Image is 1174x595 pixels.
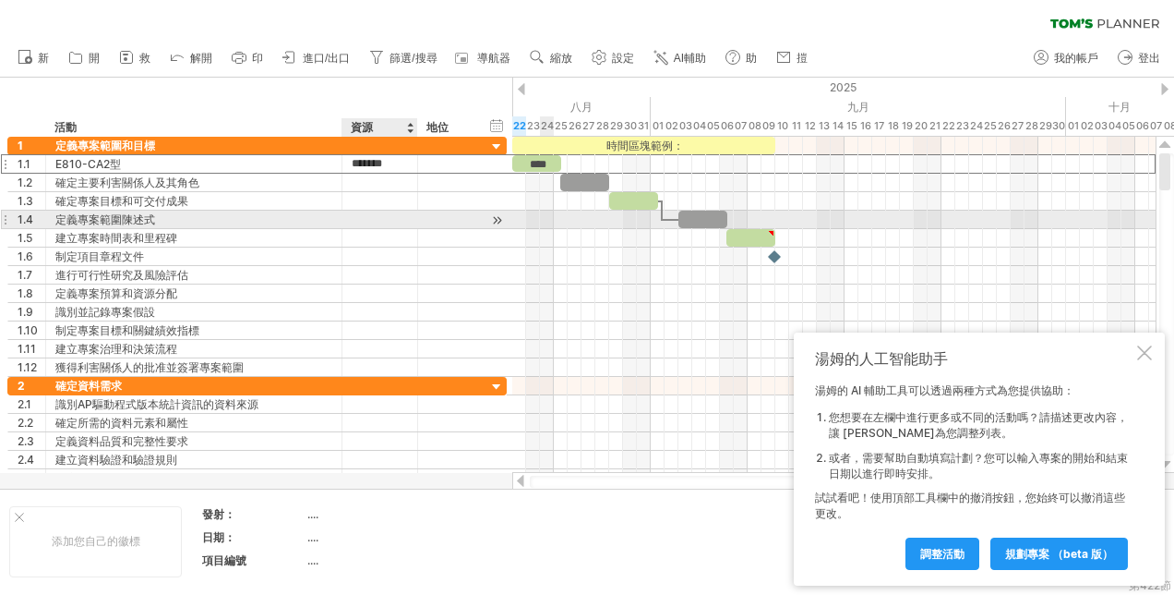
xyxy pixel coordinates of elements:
div: 獲得利害關係人的批准並簽署專案範圍 [55,358,332,376]
div: 1.8 [18,285,45,302]
div: Thursday, 28 August 2025 [595,116,609,136]
div: 1.6 [18,248,45,265]
div: 確定資料儲存和擷取需求 [55,469,332,487]
div: Wednesday, 17 September 2025 [872,116,886,136]
div: 進行可行性研究及風險評估 [55,266,332,284]
div: Saturday, 13 September 2025 [817,116,831,136]
a: 篩選/搜尋 [365,46,442,70]
div: Saturday, 30 August 2025 [623,116,637,136]
span: 解開 [190,52,212,65]
div: 1.2 [18,174,45,191]
div: Thursday, 4 September 2025 [692,116,706,136]
div: Thursday, 18 September 2025 [886,116,900,136]
span: 開 [89,52,100,65]
div: 1.12 [18,358,45,376]
li: 或者，需要幫助自動填寫計劃？您可以輸入專案的開始和結束日期以進行即時安排。 [829,451,1133,482]
a: 登出 [1113,46,1166,70]
div: Monday, 22 September 2025 [941,116,955,136]
div: 建立專案治理和決策流程 [55,340,332,358]
a: 助 [721,46,762,70]
div: 湯姆的人工智能助手 [815,349,1133,370]
a: 規劃專案 （Beta 版） [990,538,1128,570]
span: 印 [252,52,263,65]
div: 制定專案目標和關鍵績效指標 [55,322,332,339]
div: 時間區塊範例： [512,137,775,154]
a: 印 [227,46,269,70]
div: Monday, 1 September 2025 [651,116,665,136]
font: 試試看吧！使用頂部工具欄中的撤消按鈕，您始終可以撤消這些更改。 [815,491,1125,520]
span: 登出 [1138,52,1160,65]
div: 定義資料品質和完整性要求 [55,432,332,450]
div: Sunday, 24 August 2025 [540,116,554,136]
div: scroll to activity [488,211,506,230]
div: September 2025 [651,97,1066,116]
div: Friday, 22 August 2025 [512,116,526,136]
div: Tuesday, 30 September 2025 [1052,116,1066,136]
span: 我的帳戶 [1054,52,1098,65]
span: 助 [746,52,757,65]
a: 新 [13,46,54,70]
div: E810-CA2型 [55,155,332,173]
div: 1.1 [18,155,45,173]
a: 導航器 [452,46,516,70]
div: 2.2 [18,414,45,431]
div: 確定資料需求 [55,377,332,395]
div: Friday, 29 August 2025 [609,116,623,136]
div: Wednesday, 24 September 2025 [969,116,983,136]
a: AI輔助 [649,46,712,70]
div: Saturday, 27 September 2025 [1011,116,1024,136]
div: 建立資料驗證和驗證規則 [55,451,332,468]
div: 1.5 [18,229,45,247]
a: 縮放 [525,46,578,70]
div: Friday, 5 September 2025 [706,116,720,136]
font: 添加您自己的徽標 [52,534,140,548]
li: 您想要在左欄中進行更多或不同的活動嗎？請描述更改內容，讓 [PERSON_NAME]為您調整列表。 [829,410,1133,442]
div: Tuesday, 16 September 2025 [858,116,872,136]
div: Sunday, 7 September 2025 [734,116,748,136]
span: 設定 [612,52,634,65]
div: Monday, 6 October 2025 [1135,116,1149,136]
div: 第422節 [1129,578,1171,594]
div: 1.10 [18,322,45,339]
div: Tuesday, 9 September 2025 [761,116,775,136]
div: Sunday, 5 October 2025 [1121,116,1135,136]
div: Thursday, 25 September 2025 [983,116,997,136]
div: 1 [18,137,45,154]
span: 規劃專案 （Beta 版） [1005,547,1113,561]
div: Wednesday, 3 September 2025 [678,116,692,136]
span: AI輔助 [674,52,706,65]
div: 1.11 [18,340,45,358]
div: 確定所需的資料元素和屬性 [55,414,332,431]
div: 定義專案範圍陳述式 [55,211,332,228]
div: Saturday, 6 September 2025 [720,116,734,136]
div: Tuesday, 2 September 2025 [665,116,678,136]
a: 解開 [165,46,218,70]
div: Monday, 15 September 2025 [845,116,858,136]
div: 2.3 [18,432,45,450]
div: 2 [18,377,45,395]
span: 篩選/搜尋 [389,52,437,65]
div: .... [307,552,462,568]
div: Friday, 3 October 2025 [1094,116,1108,136]
span: 縮放 [550,52,572,65]
a: 進口/出口 [278,46,355,70]
span: 㨟 [797,52,808,65]
div: Wednesday, 1 October 2025 [1066,116,1080,136]
div: .... [307,529,462,545]
div: 識別並記錄專案假設 [55,303,332,321]
div: 2.5 [18,469,45,487]
a: 㨟 [772,46,813,70]
div: 確定主要利害關係人及其角色 [55,174,332,191]
div: Thursday, 11 September 2025 [789,116,803,136]
span: 調整活動 [920,547,964,561]
div: 定義專案範圍和目標 [55,137,332,154]
div: Wednesday, 10 September 2025 [775,116,789,136]
a: 設定 [587,46,640,70]
div: 資源 [351,118,407,137]
div: 2.4 [18,451,45,468]
div: Tuesday, 7 October 2025 [1149,116,1163,136]
div: Friday, 19 September 2025 [900,116,914,136]
div: Saturday, 23 August 2025 [526,116,540,136]
span: 救 [139,52,150,65]
div: 2.1 [18,395,45,413]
